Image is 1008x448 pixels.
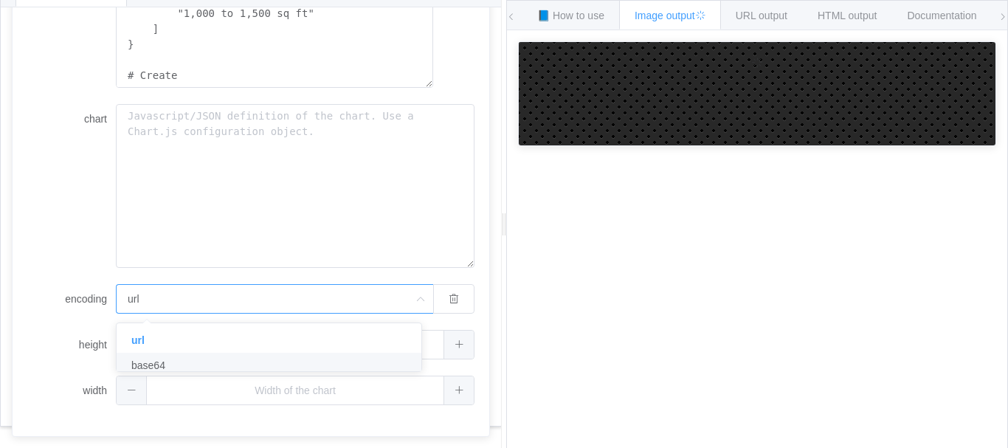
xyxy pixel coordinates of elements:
span: Documentation [907,10,976,21]
label: height [27,330,116,359]
label: encoding [27,284,116,314]
label: width [27,376,116,405]
label: chart [27,104,116,134]
input: Width of the chart [116,376,474,405]
input: Select [116,284,433,314]
span: URL output [736,10,787,21]
span: Image output [635,10,705,21]
span: url [131,334,145,346]
span: HTML output [818,10,877,21]
span: 📘 How to use [537,10,604,21]
span: base64 [131,359,165,371]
